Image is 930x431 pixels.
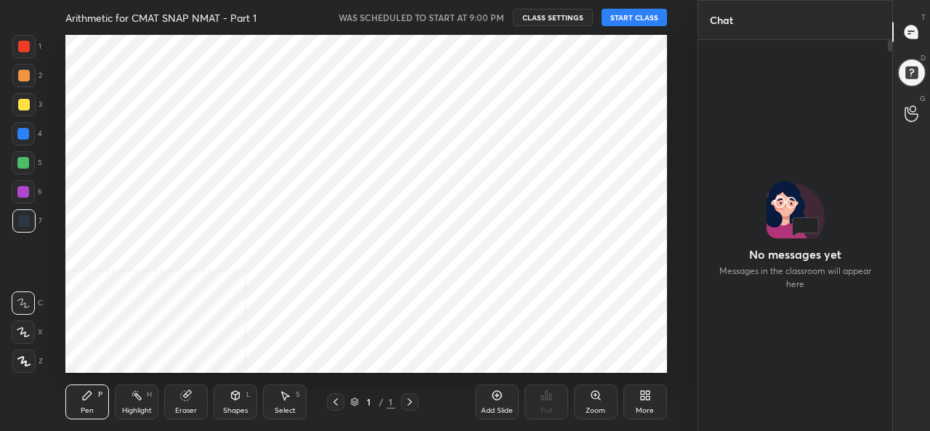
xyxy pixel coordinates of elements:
[12,209,42,233] div: 7
[12,35,41,58] div: 1
[920,93,926,104] p: G
[175,407,197,414] div: Eraser
[98,391,102,398] div: P
[12,122,42,145] div: 4
[481,407,513,414] div: Add Slide
[921,52,926,63] p: D
[223,407,248,414] div: Shapes
[698,1,745,39] p: Chat
[65,11,256,25] h4: Arithmetic for CMAT SNAP NMAT - Part 1
[122,407,152,414] div: Highlight
[12,321,43,344] div: X
[339,11,504,24] h5: WAS SCHEDULED TO START AT 9:00 PM
[12,93,42,116] div: 3
[12,350,43,373] div: Z
[12,151,42,174] div: 5
[296,391,300,398] div: S
[246,391,251,398] div: L
[379,398,384,406] div: /
[81,407,94,414] div: Pen
[275,407,296,414] div: Select
[147,391,152,398] div: H
[12,291,43,315] div: C
[586,407,605,414] div: Zoom
[12,180,42,204] div: 6
[362,398,376,406] div: 1
[387,395,395,408] div: 1
[636,407,654,414] div: More
[12,64,42,87] div: 2
[921,12,926,23] p: T
[513,9,593,26] button: CLASS SETTINGS
[602,9,667,26] button: START CLASS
